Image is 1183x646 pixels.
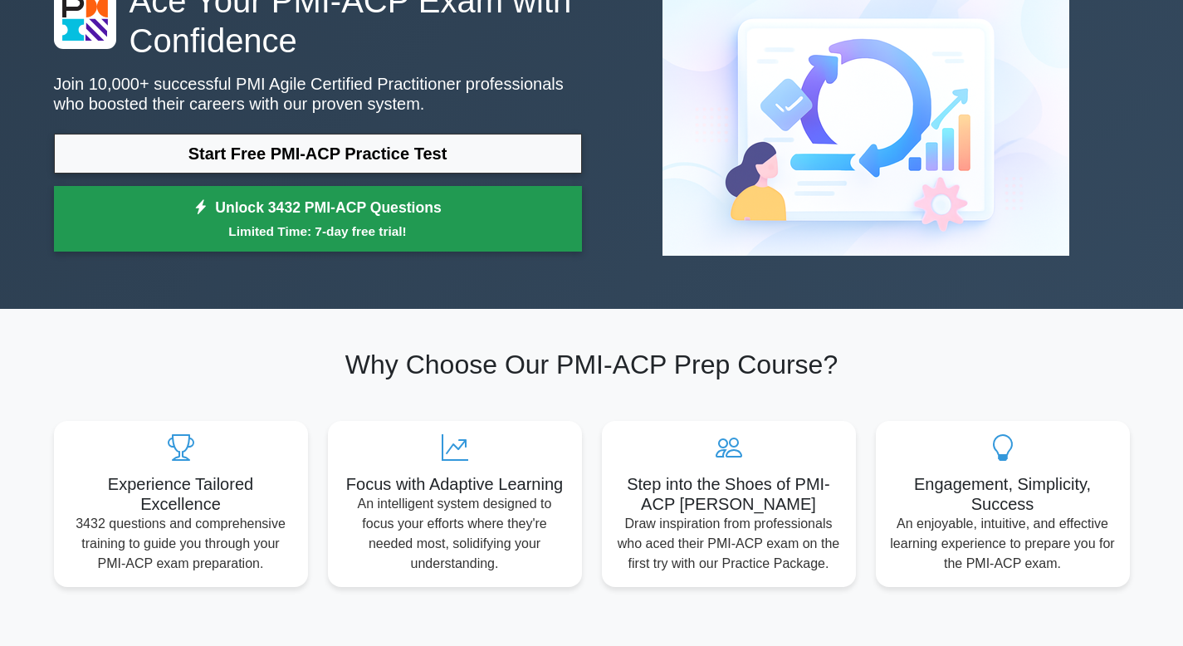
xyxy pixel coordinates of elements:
h5: Focus with Adaptive Learning [341,474,569,494]
h5: Step into the Shoes of PMI-ACP [PERSON_NAME] [615,474,843,514]
h5: Engagement, Simplicity, Success [889,474,1117,514]
a: Start Free PMI-ACP Practice Test [54,134,582,174]
p: Draw inspiration from professionals who aced their PMI-ACP exam on the first try with our Practic... [615,514,843,574]
p: 3432 questions and comprehensive training to guide you through your PMI-ACP exam preparation. [67,514,295,574]
small: Limited Time: 7-day free trial! [75,222,561,241]
h2: Why Choose Our PMI-ACP Prep Course? [54,349,1130,380]
h5: Experience Tailored Excellence [67,474,295,514]
p: Join 10,000+ successful PMI Agile Certified Practitioner professionals who boosted their careers ... [54,74,582,114]
a: Unlock 3432 PMI-ACP QuestionsLimited Time: 7-day free trial! [54,186,582,252]
p: An intelligent system designed to focus your efforts where they're needed most, solidifying your ... [341,494,569,574]
p: An enjoyable, intuitive, and effective learning experience to prepare you for the PMI-ACP exam. [889,514,1117,574]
